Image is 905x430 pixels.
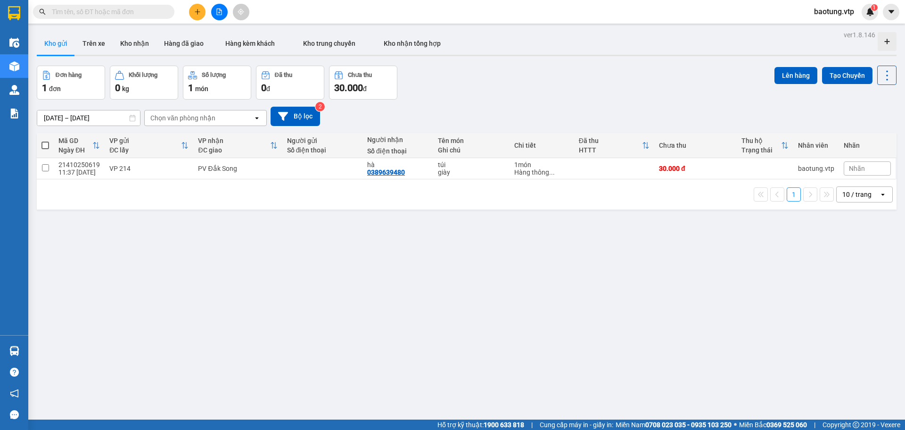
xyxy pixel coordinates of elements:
div: Chọn văn phòng nhận [150,113,215,123]
div: HTTT [579,146,642,154]
button: Lên hàng [774,67,817,84]
th: Toggle SortBy [54,133,105,158]
span: ... [549,169,555,176]
div: Người gửi [287,137,358,144]
span: search [39,8,46,15]
div: ver 1.8.146 [844,30,875,40]
button: Đã thu0đ [256,66,324,100]
th: Toggle SortBy [574,133,654,158]
button: file-add [211,4,228,20]
th: Toggle SortBy [193,133,282,158]
img: warehouse-icon [9,61,19,71]
sup: 2 [315,102,325,111]
div: Đã thu [579,137,642,144]
span: message [10,410,19,419]
button: 1 [787,187,801,202]
span: đ [266,85,270,93]
button: Trên xe [75,32,113,55]
span: đ [363,85,367,93]
sup: 1 [871,4,878,11]
span: 0 [115,82,120,93]
button: Chưa thu30.000đ [329,66,397,100]
span: copyright [853,422,859,428]
span: | [531,420,533,430]
div: hà [367,161,428,169]
svg: open [253,114,261,122]
span: Cung cấp máy in - giấy in: [540,420,613,430]
div: Đã thu [275,72,292,78]
img: logo-vxr [8,6,20,20]
div: Người nhận [367,136,428,143]
button: plus [189,4,206,20]
div: Thu hộ [741,137,781,144]
div: Nhãn [844,142,891,149]
span: | [814,420,815,430]
img: warehouse-icon [9,85,19,95]
div: Tên món [438,137,505,144]
button: Tạo Chuyến [822,67,872,84]
span: caret-down [887,8,896,16]
span: 30.000 [334,82,363,93]
div: Chưa thu [659,142,732,149]
div: Tạo kho hàng mới [878,32,897,51]
div: 11:37 [DATE] [58,169,100,176]
div: 30.000 đ [659,165,732,172]
div: túi [438,161,505,169]
span: notification [10,389,19,398]
div: Ngày ĐH [58,146,92,154]
strong: 0708 023 035 - 0935 103 250 [645,421,732,429]
input: Select a date range. [37,110,140,126]
span: kg [122,85,129,93]
div: ĐC giao [198,146,270,154]
th: Toggle SortBy [737,133,793,158]
button: caret-down [883,4,899,20]
span: question-circle [10,368,19,377]
span: 1 [872,4,876,11]
div: ĐC lấy [109,146,181,154]
div: VP nhận [198,137,270,144]
span: aim [238,8,244,15]
svg: open [879,191,887,198]
div: 1 món [514,161,569,169]
div: 0389639480 [367,169,405,176]
button: Số lượng1món [183,66,251,100]
span: plus [194,8,201,15]
span: Kho nhận tổng hợp [384,40,441,47]
span: Miền Nam [616,420,732,430]
span: Nhãn [849,165,865,172]
div: Khối lượng [129,72,157,78]
span: 0 [261,82,266,93]
button: Đơn hàng1đơn [37,66,105,100]
input: Tìm tên, số ĐT hoặc mã đơn [52,7,163,17]
strong: 0369 525 060 [766,421,807,429]
img: warehouse-icon [9,346,19,356]
div: Đơn hàng [56,72,82,78]
div: Số lượng [202,72,226,78]
button: aim [233,4,249,20]
span: 1 [42,82,47,93]
div: Trạng thái [741,146,781,154]
span: Miền Bắc [739,420,807,430]
div: VP 214 [109,165,189,172]
div: Số điện thoại [367,147,428,155]
span: 1 [188,82,193,93]
div: giày [438,169,505,176]
div: Ghi chú [438,146,505,154]
span: đơn [49,85,61,93]
span: Hỗ trợ kỹ thuật: [437,420,524,430]
button: Bộ lọc [271,107,320,126]
span: Kho trung chuyển [303,40,355,47]
button: Kho nhận [113,32,156,55]
div: Mã GD [58,137,92,144]
button: Hàng đã giao [156,32,211,55]
div: VP gửi [109,137,181,144]
th: Toggle SortBy [105,133,193,158]
div: PV Đắk Song [198,165,277,172]
span: baotung.vtp [806,6,862,17]
span: file-add [216,8,222,15]
span: Hàng kèm khách [225,40,275,47]
div: baotung.vtp [798,165,834,172]
div: Hàng thông thường [514,169,569,176]
div: Chưa thu [348,72,372,78]
img: solution-icon [9,109,19,118]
